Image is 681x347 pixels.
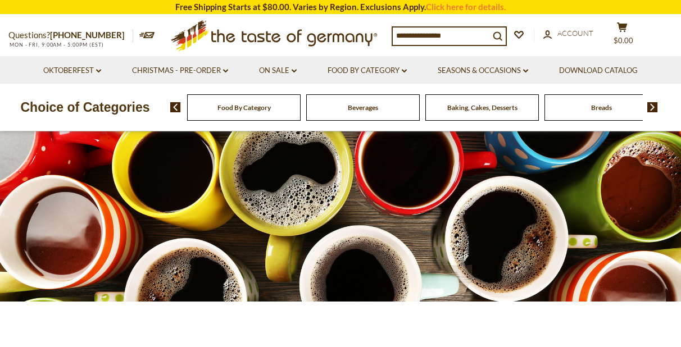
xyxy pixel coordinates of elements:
a: Download Catalog [559,65,638,77]
a: On Sale [259,65,297,77]
img: previous arrow [170,102,181,112]
p: Questions? [8,28,133,43]
button: $0.00 [605,22,639,50]
a: [PHONE_NUMBER] [50,30,125,40]
span: $0.00 [614,36,633,45]
a: Oktoberfest [43,65,101,77]
a: Account [543,28,593,40]
a: Beverages [348,103,378,112]
a: Food By Category [217,103,271,112]
img: next arrow [647,102,658,112]
a: Food By Category [328,65,407,77]
a: Seasons & Occasions [438,65,528,77]
a: Click here for details. [426,2,506,12]
a: Breads [591,103,612,112]
span: Account [557,29,593,38]
span: MON - FRI, 9:00AM - 5:00PM (EST) [8,42,104,48]
a: Baking, Cakes, Desserts [447,103,517,112]
a: Christmas - PRE-ORDER [132,65,228,77]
